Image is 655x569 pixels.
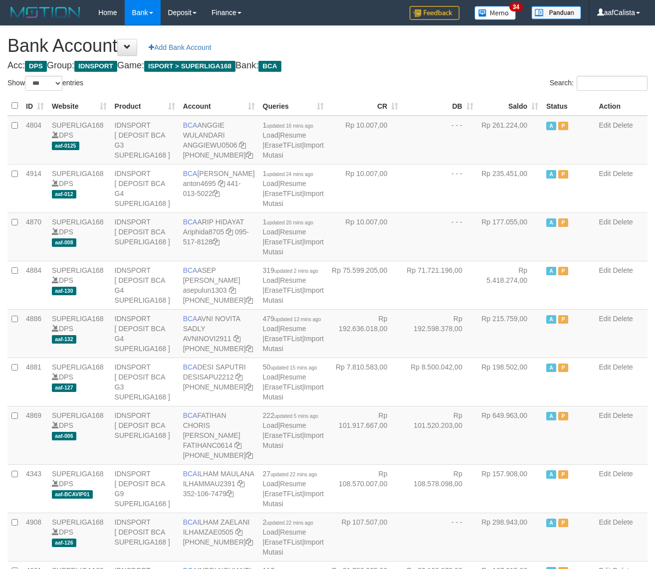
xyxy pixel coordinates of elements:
[22,261,48,309] td: 4884
[48,464,111,513] td: DPS
[179,164,259,212] td: [PERSON_NAME] 441-013-5022
[263,518,313,526] span: 2
[509,2,523,11] span: 34
[613,363,633,371] a: Delete
[274,268,318,274] span: updated 2 mins ago
[546,218,556,227] span: Active
[183,441,232,449] a: FATIHANC0614
[235,373,242,381] a: Copy DESISAPU2212 to clipboard
[402,96,477,116] th: DB: activate to sort column ascending
[558,364,568,372] span: Paused
[142,39,218,56] a: Add Bank Account
[263,363,324,401] span: | | |
[402,464,477,513] td: Rp 108.578.098,00
[263,480,278,488] a: Load
[52,470,104,478] a: SUPERLIGA168
[183,335,231,343] a: AVNINOVI2911
[179,96,259,116] th: Account: activate to sort column ascending
[542,96,595,116] th: Status
[477,116,542,165] td: Rp 261.224,00
[263,363,317,371] span: 50
[183,266,198,274] span: BCA
[328,309,402,358] td: Rp 192.636.018,00
[52,315,104,323] a: SUPERLIGA168
[613,470,633,478] a: Delete
[179,358,259,406] td: DESI SAPUTRI [PHONE_NUMBER]
[52,287,76,295] span: aaf-130
[179,464,259,513] td: ILHAM MAULANA 352-106-7479
[183,180,216,188] a: anton4695
[402,406,477,464] td: Rp 101.520.203,00
[263,383,324,401] a: Import Mutasi
[328,116,402,165] td: Rp 10.007,00
[599,315,611,323] a: Edit
[595,96,648,116] th: Action
[258,61,281,72] span: BCA
[263,315,321,323] span: 479
[274,317,321,322] span: updated 13 mins ago
[263,470,324,508] span: | | |
[111,212,179,261] td: IDNSPORT [ DEPOSIT BCA SUPERLIGA168 ]
[52,142,79,150] span: aaf-0125
[263,276,278,284] a: Load
[577,76,648,91] input: Search:
[48,358,111,406] td: DPS
[599,411,611,419] a: Edit
[531,6,581,19] img: panduan.png
[52,363,104,371] a: SUPERLIGA168
[263,421,278,429] a: Load
[144,61,235,72] span: ISPORT > SUPERLIGA168
[226,490,233,498] a: Copy 3521067479 to clipboard
[410,6,459,20] img: Feedback.jpg
[246,451,253,459] a: Copy 4062281727 to clipboard
[183,286,227,294] a: asepulun1303
[263,228,278,236] a: Load
[22,164,48,212] td: 4914
[280,421,306,429] a: Resume
[599,218,611,226] a: Edit
[613,315,633,323] a: Delete
[22,464,48,513] td: 4343
[179,406,259,464] td: FATIHAN CHORIS [PERSON_NAME] [PHONE_NUMBER]
[183,480,235,488] a: ILHAMMAU2391
[266,520,313,526] span: updated 22 mins ago
[246,151,253,159] a: Copy 4062213373 to clipboard
[263,266,324,304] span: | | |
[7,76,83,91] label: Show entries
[477,96,542,116] th: Saldo: activate to sort column ascending
[477,406,542,464] td: Rp 649.963,00
[263,170,324,207] span: | | |
[226,228,233,236] a: Copy Ariphida8705 to clipboard
[328,212,402,261] td: Rp 10.007,00
[179,212,259,261] td: ARIP HIDAYAT 095-517-8128
[328,513,402,561] td: Rp 107.507,00
[264,190,302,197] a: EraseTFList
[558,412,568,420] span: Paused
[263,266,318,274] span: 319
[477,358,542,406] td: Rp 198.502,00
[22,406,48,464] td: 4869
[402,261,477,309] td: Rp 71.721.196,00
[183,170,198,178] span: BCA
[218,180,225,188] a: Copy anton4695 to clipboard
[263,141,324,159] a: Import Mutasi
[613,266,633,274] a: Delete
[263,335,324,353] a: Import Mutasi
[183,218,198,226] span: BCA
[263,373,278,381] a: Load
[229,286,236,294] a: Copy asepulun1303 to clipboard
[183,121,198,129] span: BCA
[546,364,556,372] span: Active
[328,164,402,212] td: Rp 10.007,00
[263,431,324,449] a: Import Mutasi
[263,180,278,188] a: Load
[52,190,76,198] span: aaf-012
[48,212,111,261] td: DPS
[183,411,198,419] span: BCA
[52,170,104,178] a: SUPERLIGA168
[263,411,318,419] span: 222
[52,411,104,419] a: SUPERLIGA168
[233,335,240,343] a: Copy AVNINOVI2911 to clipboard
[22,212,48,261] td: 4870
[48,406,111,464] td: DPS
